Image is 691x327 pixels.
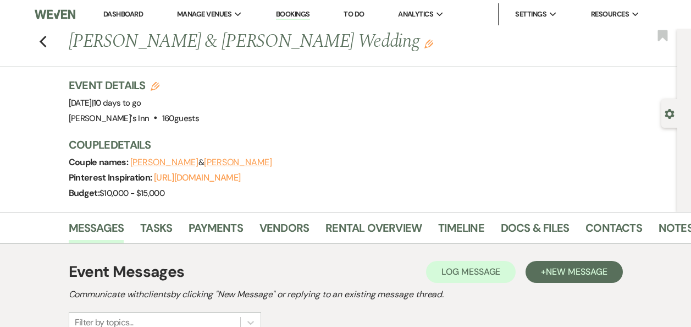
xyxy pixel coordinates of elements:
span: 160 guests [162,113,199,124]
span: [DATE] [69,97,141,108]
span: Couple names: [69,156,130,168]
button: Open lead details [665,108,675,118]
span: Manage Venues [177,9,231,20]
span: $10,000 - $15,000 [99,188,164,199]
a: Bookings [276,9,310,20]
a: [URL][DOMAIN_NAME] [154,172,240,183]
a: To Do [344,9,364,19]
button: Edit [424,39,433,48]
span: New Message [546,266,607,277]
button: Log Message [426,261,516,283]
a: Docs & Files [501,219,569,243]
h1: [PERSON_NAME] & [PERSON_NAME] Wedding [69,29,551,55]
h1: Event Messages [69,260,185,284]
button: [PERSON_NAME] [204,158,272,167]
img: Weven Logo [35,3,75,26]
a: Payments [189,219,243,243]
a: Rental Overview [325,219,422,243]
h2: Communicate with clients by clicking "New Message" or replying to an existing message thread. [69,288,623,301]
h3: Event Details [69,78,199,93]
a: Messages [69,219,124,243]
span: | [92,97,141,108]
a: Vendors [259,219,309,243]
span: Settings [515,9,546,20]
span: Resources [591,9,629,20]
button: [PERSON_NAME] [130,158,198,167]
span: Log Message [441,266,500,277]
span: Analytics [398,9,433,20]
span: Budget: [69,187,100,199]
a: Contacts [585,219,642,243]
span: Pinterest Inspiration: [69,172,154,183]
a: Timeline [438,219,484,243]
button: +New Message [526,261,622,283]
span: & [130,157,272,168]
span: 10 days to go [93,97,141,108]
a: Dashboard [103,9,143,19]
h3: Couple Details [69,137,667,152]
span: [PERSON_NAME]'s Inn [69,113,150,124]
a: Tasks [140,219,172,243]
